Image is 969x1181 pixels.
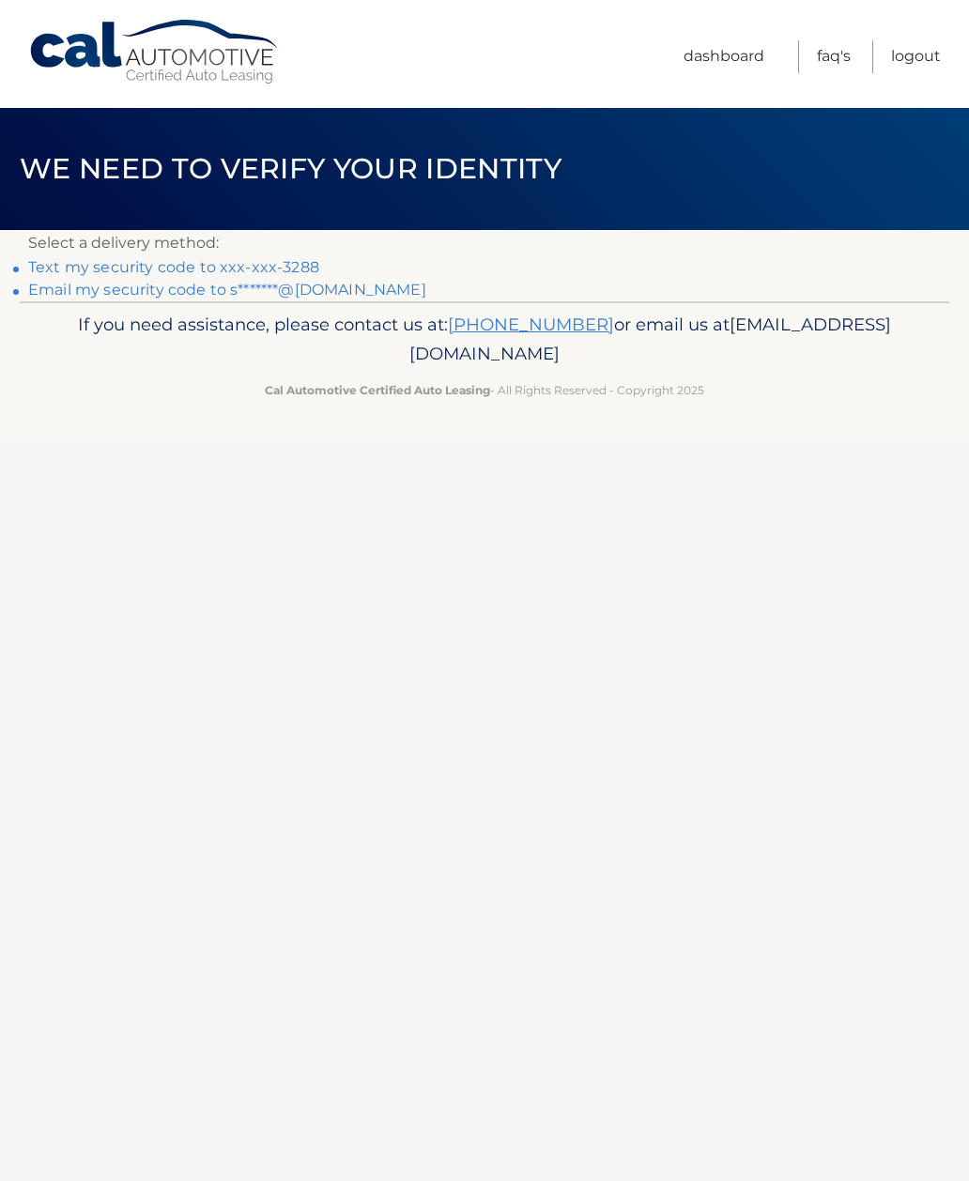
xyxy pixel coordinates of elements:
[20,151,561,186] span: We need to verify your identity
[28,258,319,276] a: Text my security code to xxx-xxx-3288
[891,40,941,73] a: Logout
[265,383,490,397] strong: Cal Automotive Certified Auto Leasing
[48,380,921,400] p: - All Rights Reserved - Copyright 2025
[28,230,941,256] p: Select a delivery method:
[48,310,921,370] p: If you need assistance, please contact us at: or email us at
[817,40,851,73] a: FAQ's
[448,314,614,335] a: [PHONE_NUMBER]
[684,40,764,73] a: Dashboard
[28,281,426,299] a: Email my security code to s*******@[DOMAIN_NAME]
[28,19,282,85] a: Cal Automotive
